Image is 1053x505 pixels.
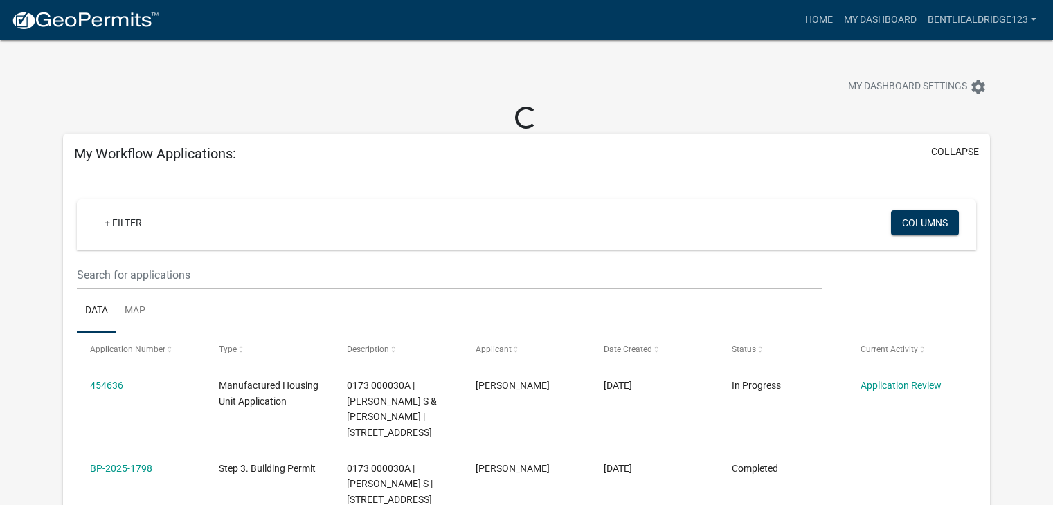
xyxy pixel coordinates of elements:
[604,463,632,474] span: 03/03/2025
[74,145,236,162] h5: My Workflow Applications:
[922,7,1042,33] a: bentliealdridge123
[462,333,590,366] datatable-header-cell: Applicant
[732,345,756,354] span: Status
[476,463,550,474] span: Bentlie Aldridge
[93,210,153,235] a: + Filter
[77,261,822,289] input: Search for applications
[219,345,237,354] span: Type
[591,333,719,366] datatable-header-cell: Date Created
[476,345,512,354] span: Applicant
[347,345,389,354] span: Description
[219,380,318,407] span: Manufactured Housing Unit Application
[116,289,154,333] a: Map
[347,380,437,438] span: 0173 000030A | COLE JANETTE S & BENTLIE COLE ALDRIDGE | 203 BIG SPRINGS-MOUNTVILLE RD
[970,79,987,95] i: settings
[861,380,942,391] a: Application Review
[604,380,632,391] span: 07/24/2025
[77,333,205,366] datatable-header-cell: Application Number
[476,380,550,391] span: Bentlie Aldridge
[931,145,979,159] button: collapse
[732,380,781,391] span: In Progress
[861,345,918,354] span: Current Activity
[837,73,998,100] button: My Dashboard Settingssettings
[838,7,922,33] a: My Dashboard
[604,345,652,354] span: Date Created
[334,333,462,366] datatable-header-cell: Description
[891,210,959,235] button: Columns
[90,345,165,354] span: Application Number
[90,380,123,391] a: 454636
[77,289,116,333] a: Data
[800,7,838,33] a: Home
[219,463,316,474] span: Step 3. Building Permit
[719,333,847,366] datatable-header-cell: Status
[90,463,152,474] a: BP-2025-1798
[848,79,967,95] span: My Dashboard Settings
[847,333,975,366] datatable-header-cell: Current Activity
[205,333,333,366] datatable-header-cell: Type
[732,463,778,474] span: Completed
